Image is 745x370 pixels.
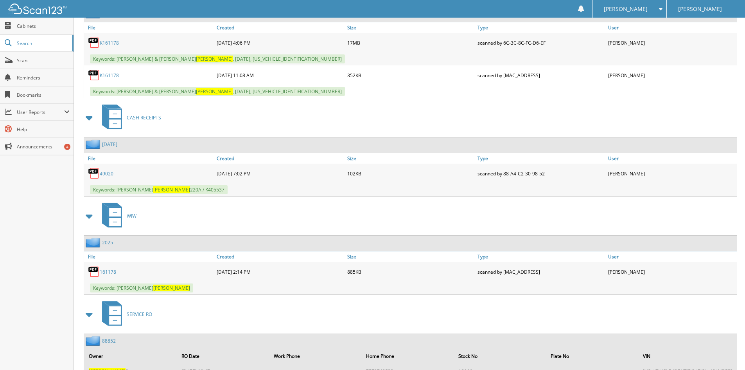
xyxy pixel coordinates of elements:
[127,213,136,219] span: WIW
[606,67,737,83] div: [PERSON_NAME]
[196,56,233,62] span: [PERSON_NAME]
[17,40,68,47] span: Search
[215,22,345,33] a: Created
[606,22,737,33] a: User
[678,7,722,11] span: [PERSON_NAME]
[64,144,70,150] div: 4
[345,264,476,280] div: 885KB
[476,35,606,51] div: scanned by 6C-3C-8C-FC-D6-EF
[215,264,345,280] div: [DATE] 2:14 PM
[606,166,737,181] div: [PERSON_NAME]
[345,67,476,83] div: 352KB
[17,57,70,64] span: Scan
[84,22,215,33] a: File
[88,69,100,81] img: PDF.png
[84,251,215,262] a: File
[476,166,606,181] div: scanned by 88-A4-C2-30-98-52
[90,87,345,96] span: Keywords: [PERSON_NAME] & [PERSON_NAME] , [DATE], [US_VEHICLE_IDENTIFICATION_NUMBER]
[345,35,476,51] div: 17MB
[90,185,228,194] span: Keywords: [PERSON_NAME] 220A / K405537
[345,166,476,181] div: 102KB
[90,54,345,63] span: Keywords: [PERSON_NAME] & [PERSON_NAME] , [DATE], [US_VEHICLE_IDENTIFICATION_NUMBER]
[604,7,648,11] span: [PERSON_NAME]
[97,299,152,330] a: SERVICE RO
[606,264,737,280] div: [PERSON_NAME]
[88,37,100,49] img: PDF.png
[102,141,117,148] a: [DATE]
[476,153,606,164] a: Type
[86,139,102,149] img: folder2.png
[476,251,606,262] a: Type
[88,266,100,278] img: PDF.png
[17,92,70,98] span: Bookmarks
[215,67,345,83] div: [DATE] 11:08 AM
[97,102,161,133] a: CASH RECEIPTS
[606,153,737,164] a: User
[153,285,190,291] span: [PERSON_NAME]
[90,283,193,292] span: Keywords: [PERSON_NAME]
[476,67,606,83] div: scanned by [MAC_ADDRESS]
[127,114,161,121] span: CASH RECEIPTS
[17,143,70,150] span: Announcements
[17,126,70,133] span: Help
[196,88,233,95] span: [PERSON_NAME]
[85,348,177,364] th: Owner
[345,251,476,262] a: Size
[102,338,116,344] a: 88852
[86,336,102,346] img: folder2.png
[215,35,345,51] div: [DATE] 4:06 PM
[476,264,606,280] div: scanned by [MAC_ADDRESS]
[639,348,736,364] th: VIN
[454,348,546,364] th: Stock No
[8,4,66,14] img: scan123-logo-white.svg
[345,22,476,33] a: Size
[102,239,113,246] a: 2025
[17,23,70,29] span: Cabinets
[606,35,737,51] div: [PERSON_NAME]
[606,251,737,262] a: User
[153,186,190,193] span: [PERSON_NAME]
[215,153,345,164] a: Created
[476,22,606,33] a: Type
[86,238,102,247] img: folder2.png
[345,153,476,164] a: Size
[178,348,269,364] th: RO Date
[100,269,116,275] a: 161178
[706,332,745,370] iframe: Chat Widget
[100,72,119,79] a: K161178
[17,74,70,81] span: Reminders
[84,153,215,164] a: File
[215,166,345,181] div: [DATE] 7:02 PM
[362,348,454,364] th: Home Phone
[88,168,100,179] img: PDF.png
[270,348,361,364] th: Work Phone
[547,348,638,364] th: Plate No
[97,200,136,231] a: WIW
[215,251,345,262] a: Created
[100,40,119,46] a: K161178
[17,109,64,116] span: User Reports
[100,170,113,177] a: 49020
[127,311,152,318] span: SERVICE RO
